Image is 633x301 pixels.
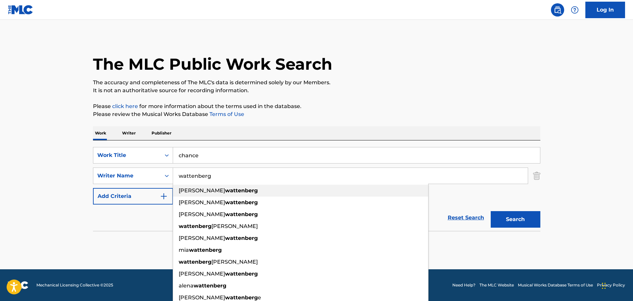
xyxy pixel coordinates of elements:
a: Privacy Policy [597,282,625,288]
span: mia [179,247,189,253]
span: [PERSON_NAME] [211,223,258,229]
button: Search [491,211,540,228]
span: [PERSON_NAME] [211,259,258,265]
strong: wattenberg [225,235,258,241]
strong: wattenberg [179,223,211,229]
img: Delete Criterion [533,168,540,184]
img: search [554,6,562,14]
div: Work Title [97,151,157,159]
span: [PERSON_NAME] [179,294,225,301]
span: alena [179,282,194,289]
span: [PERSON_NAME] [179,211,225,217]
span: [PERSON_NAME] [179,271,225,277]
strong: wattenberg [225,294,258,301]
p: It is not an authoritative source for recording information. [93,87,540,94]
a: Public Search [551,3,564,17]
strong: wattenberg [225,211,258,217]
p: Writer [120,126,138,140]
strong: wattenberg [189,247,222,253]
iframe: Chat Widget [600,269,633,301]
a: The MLC Website [479,282,514,288]
div: Help [568,3,581,17]
div: Writer Name [97,172,157,180]
span: [PERSON_NAME] [179,187,225,194]
a: click here [112,103,138,109]
img: logo [8,281,28,289]
p: Please for more information about the terms used in the database. [93,102,540,110]
p: Please review the Musical Works Database [93,110,540,118]
span: [PERSON_NAME] [179,199,225,206]
h1: The MLC Public Work Search [93,54,332,74]
p: The accuracy and completeness of The MLC's data is determined solely by our Members. [93,79,540,87]
form: Search Form [93,147,540,231]
a: Terms of Use [208,111,244,117]
strong: wattenberg [225,199,258,206]
strong: wattenberg [225,187,258,194]
a: Reset Search [444,210,487,225]
strong: wattenberg [179,259,211,265]
img: MLC Logo [8,5,33,15]
p: Work [93,126,108,140]
button: Add Criteria [93,188,173,205]
span: [PERSON_NAME] [179,235,225,241]
a: Need Help? [452,282,475,288]
span: e [258,294,261,301]
strong: wattenberg [194,282,226,289]
span: Mechanical Licensing Collective © 2025 [36,282,113,288]
img: help [571,6,579,14]
div: Drag [602,276,606,296]
p: Publisher [150,126,173,140]
a: Musical Works Database Terms of Use [518,282,593,288]
img: 9d2ae6d4665cec9f34b9.svg [160,192,168,200]
strong: wattenberg [225,271,258,277]
a: Log In [585,2,625,18]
